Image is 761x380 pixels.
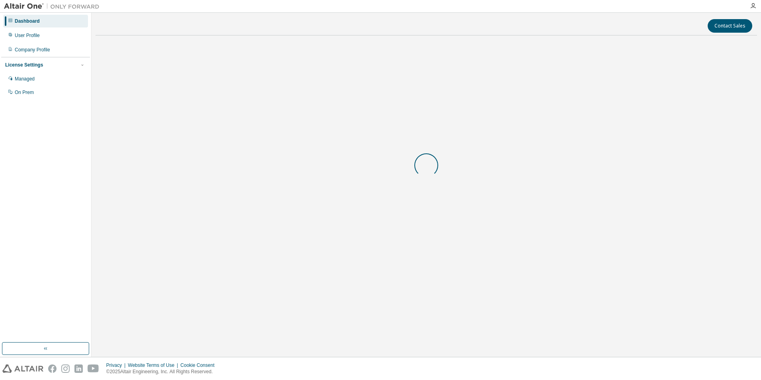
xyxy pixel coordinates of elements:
img: instagram.svg [61,364,70,373]
div: Company Profile [15,47,50,53]
div: On Prem [15,89,34,96]
div: Cookie Consent [180,362,219,368]
img: altair_logo.svg [2,364,43,373]
div: Managed [15,76,35,82]
button: Contact Sales [708,19,752,33]
img: Altair One [4,2,103,10]
div: User Profile [15,32,40,39]
div: License Settings [5,62,43,68]
img: linkedin.svg [74,364,83,373]
img: facebook.svg [48,364,57,373]
div: Dashboard [15,18,40,24]
div: Privacy [106,362,128,368]
img: youtube.svg [88,364,99,373]
div: Website Terms of Use [128,362,180,368]
p: © 2025 Altair Engineering, Inc. All Rights Reserved. [106,368,219,375]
